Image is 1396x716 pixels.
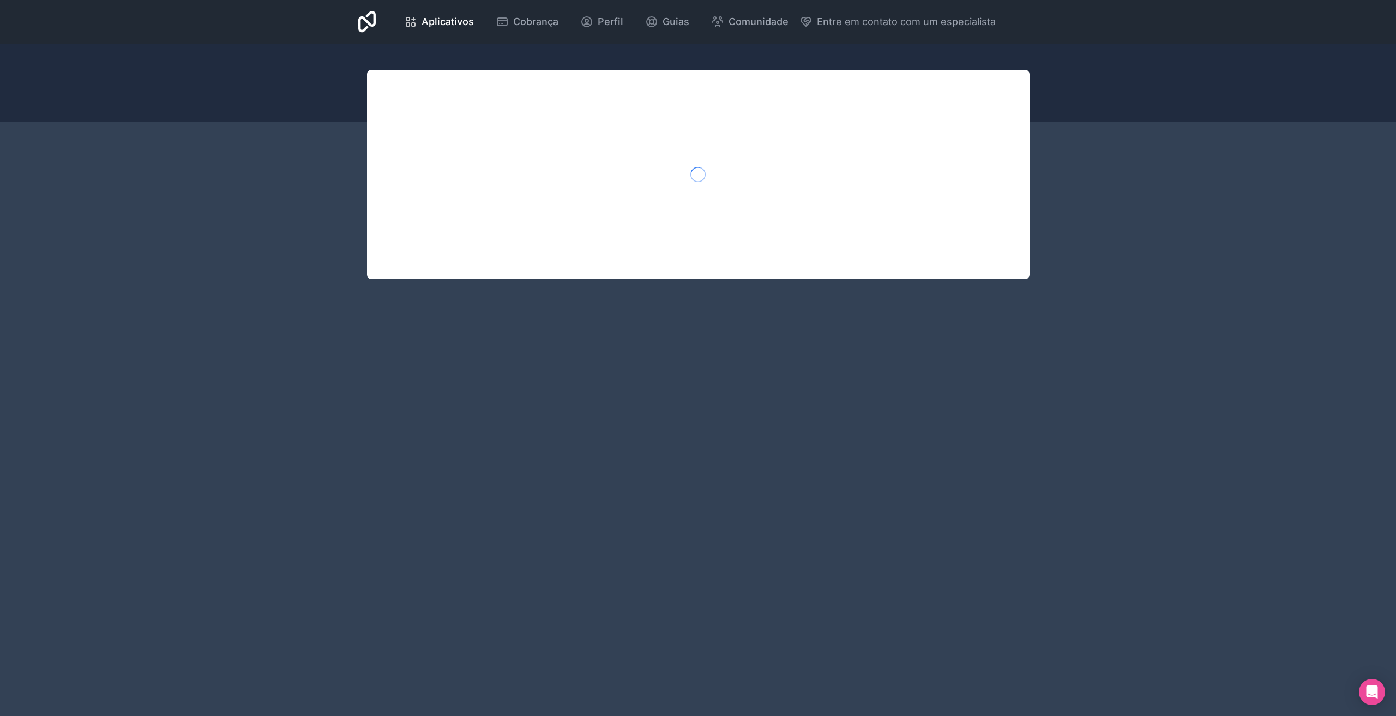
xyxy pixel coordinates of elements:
[817,16,996,27] font: Entre em contato com um especialista
[729,16,789,27] font: Comunidade
[487,10,567,34] a: Cobrança
[422,16,474,27] font: Aplicativos
[598,16,623,27] font: Perfil
[395,10,483,34] a: Aplicativos
[513,16,558,27] font: Cobrança
[1359,679,1385,705] div: Abra o Intercom Messenger
[702,10,797,34] a: Comunidade
[799,14,996,29] button: Entre em contato com um especialista
[571,10,632,34] a: Perfil
[636,10,698,34] a: Guias
[663,16,689,27] font: Guias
